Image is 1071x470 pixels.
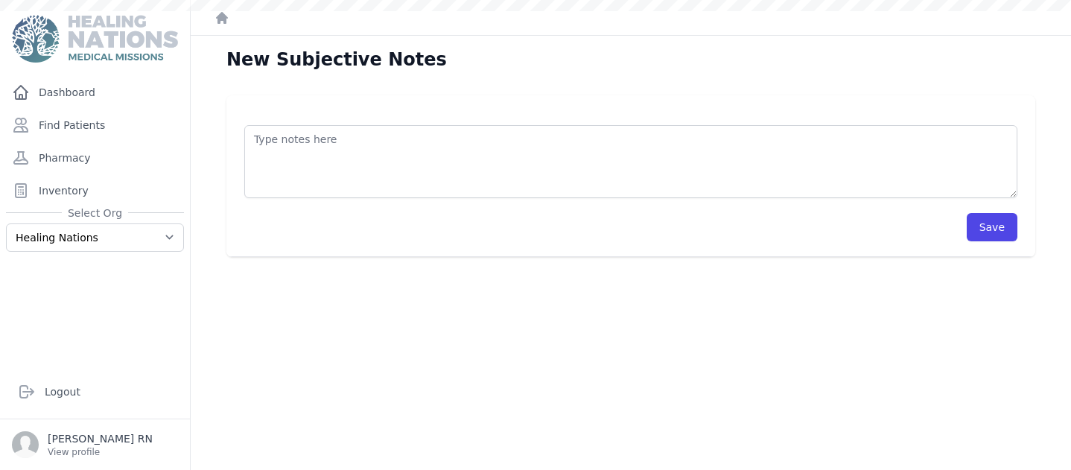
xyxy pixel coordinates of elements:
p: View profile [48,446,153,458]
a: Find Patients [6,110,184,140]
a: Dashboard [6,77,184,107]
p: [PERSON_NAME] RN [48,431,153,446]
h1: New Subjective Notes [226,48,447,72]
button: Save [967,213,1017,241]
img: Medical Missions EMR [12,15,177,63]
a: [PERSON_NAME] RN View profile [12,431,178,458]
a: Inventory [6,176,184,206]
span: Select Org [62,206,128,220]
a: Pharmacy [6,143,184,173]
a: Logout [12,377,178,407]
